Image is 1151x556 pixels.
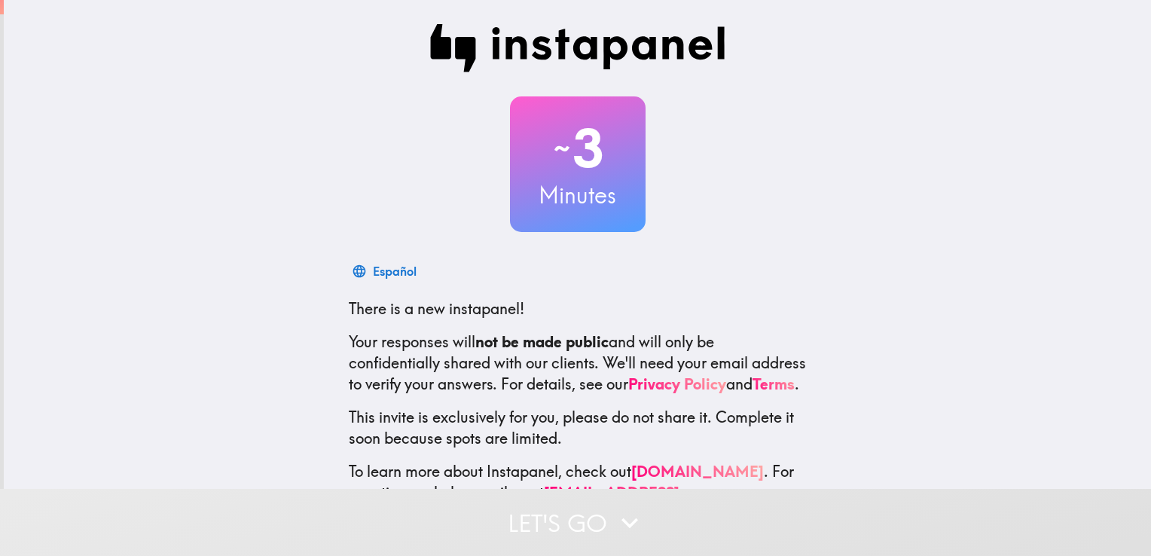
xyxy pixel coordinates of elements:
[373,261,417,282] div: Español
[628,374,726,393] a: Privacy Policy
[510,118,646,179] h2: 3
[510,179,646,211] h3: Minutes
[349,461,807,524] p: To learn more about Instapanel, check out . For questions or help, email us at .
[631,462,764,481] a: [DOMAIN_NAME]
[753,374,795,393] a: Terms
[349,299,524,318] span: There is a new instapanel!
[349,407,807,449] p: This invite is exclusively for you, please do not share it. Complete it soon because spots are li...
[551,126,572,171] span: ~
[430,24,725,72] img: Instapanel
[475,332,609,351] b: not be made public
[349,256,423,286] button: Español
[349,331,807,395] p: Your responses will and will only be confidentially shared with our clients. We'll need your emai...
